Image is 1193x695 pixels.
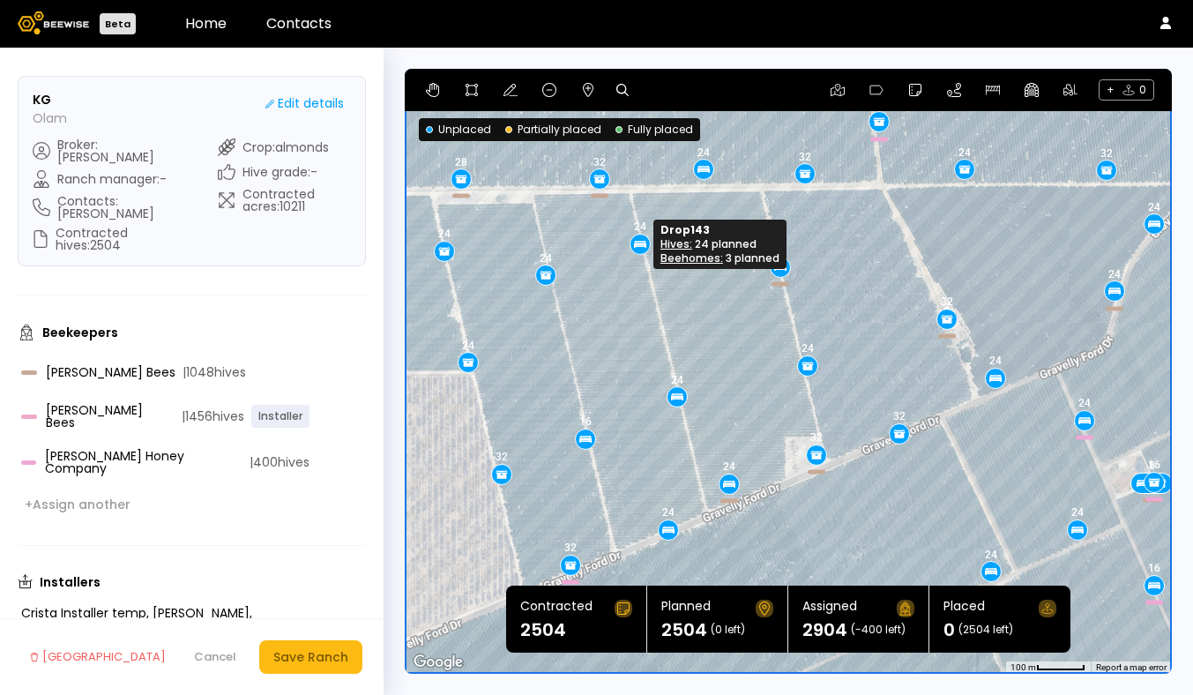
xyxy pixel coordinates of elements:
[409,651,467,674] a: Open this area in Google Maps (opens a new window)
[711,624,745,635] span: (0 left)
[40,576,101,588] h3: Installers
[18,492,138,517] button: +Assign another
[21,450,309,475] div: [PERSON_NAME] Honey Company
[251,405,309,428] span: Installer
[1148,562,1160,574] div: 16
[33,109,67,128] p: Olam
[30,648,166,666] div: [GEOGRAPHIC_DATA]
[18,358,366,386] div: [PERSON_NAME] Bees|1048hives
[1071,506,1084,519] div: 24
[660,237,779,251] p: 24 planned
[505,122,601,138] div: Partially placed
[662,506,675,519] div: 24
[671,374,683,386] div: 24
[989,355,1002,367] div: 24
[33,170,183,188] div: Ranch manager : -
[634,220,646,233] div: 24
[21,607,338,656] div: Crista Installer temp, [PERSON_NAME], [PERSON_NAME] installer, [PERSON_NAME], [PERSON_NAME], [PER...
[520,621,566,639] h1: 2504
[33,138,183,163] div: Broker : [PERSON_NAME]
[660,251,779,265] p: 3 planned
[18,446,366,478] div: [PERSON_NAME] Honey Company|400hives
[409,651,467,674] img: Google
[21,404,309,429] div: [PERSON_NAME] Bees
[1148,459,1160,471] div: 16
[42,326,118,339] h3: Beekeepers
[426,122,491,138] div: Unplaced
[462,340,474,352] div: 24
[660,223,779,237] h3: Drop 143
[250,456,309,468] span: | 400 hives
[799,151,811,163] div: 32
[265,94,344,113] div: Edit details
[723,460,735,473] div: 24
[185,643,245,671] button: Cancel
[579,415,592,428] div: 16
[943,600,985,617] div: Placed
[1148,201,1160,213] div: 24
[1010,662,1036,672] span: 100 m
[661,621,707,639] h1: 2504
[258,91,351,116] button: Edit details
[18,400,366,432] div: [PERSON_NAME] Bees|1456hivesInstaller
[218,163,352,181] div: Hive grade : -
[218,188,352,213] div: Contracted acres : 10211
[893,410,906,422] div: 32
[273,647,348,667] div: Save Ranch
[943,621,955,639] h1: 0
[697,146,710,159] div: 24
[218,138,352,156] div: Crop : almonds
[33,195,183,220] div: Contacts : [PERSON_NAME]
[18,11,89,34] img: Beewise logo
[1099,79,1154,101] span: + 0
[615,122,693,138] div: Fully placed
[194,648,236,666] div: Cancel
[660,250,723,265] span: Beehomes:
[802,342,814,355] div: 24
[564,542,577,554] div: 32
[661,600,711,617] div: Planned
[438,228,451,240] div: 24
[958,146,971,159] div: 24
[1005,661,1091,674] button: Map Scale: 100 m per 52 pixels
[21,640,175,674] button: [GEOGRAPHIC_DATA]
[182,410,244,422] span: | 1456 hives
[21,366,309,378] div: [PERSON_NAME] Bees
[802,600,857,617] div: Assigned
[496,451,508,463] div: 32
[660,236,692,251] span: Hives:
[593,156,606,168] div: 32
[1078,397,1091,409] div: 24
[520,600,593,617] div: Contracted
[958,624,1013,635] span: (2504 left)
[985,549,997,561] div: 24
[802,621,847,639] h1: 2904
[183,366,246,378] span: | 1048 hives
[1108,268,1121,280] div: 24
[33,91,67,109] h3: KG
[540,252,552,265] div: 24
[455,156,467,168] div: 28
[25,497,130,512] div: + Assign another
[810,431,823,444] div: 32
[1100,147,1113,160] div: 32
[100,13,136,34] div: Beta
[851,624,906,635] span: (-400 left)
[33,227,183,251] div: Contracted hives : 2504
[185,13,227,34] a: Home
[266,13,332,34] a: Contacts
[1096,662,1167,672] a: Report a map error
[18,603,366,660] div: Crista Installer temp, [PERSON_NAME], [PERSON_NAME] installer, [PERSON_NAME], [PERSON_NAME], [PER...
[259,640,362,674] button: Save Ranch
[941,295,953,308] div: 32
